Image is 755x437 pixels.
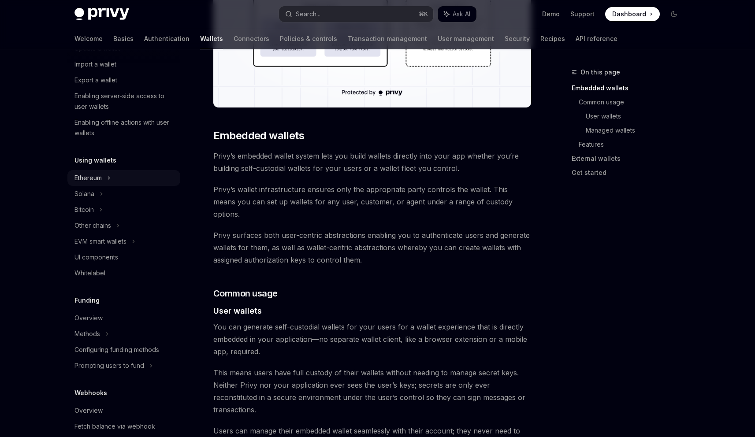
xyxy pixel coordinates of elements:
div: Enabling offline actions with user wallets [74,117,175,138]
span: Ask AI [453,10,470,19]
div: Import a wallet [74,59,116,70]
a: API reference [576,28,617,49]
span: ⌘ K [419,11,428,18]
div: Bitcoin [74,204,94,215]
a: Support [570,10,595,19]
a: Basics [113,28,134,49]
span: On this page [580,67,620,78]
div: Enabling server-side access to user wallets [74,91,175,112]
a: Recipes [540,28,565,49]
div: Prompting users to fund [74,360,144,371]
span: Privy surfaces both user-centric abstractions enabling you to authenticate users and generate wal... [213,229,531,266]
a: External wallets [572,152,688,166]
a: Connectors [234,28,269,49]
a: Overview [67,310,180,326]
span: You can generate self-custodial wallets for your users for a wallet experience that is directly e... [213,321,531,358]
a: Managed wallets [586,123,688,137]
div: Export a wallet [74,75,117,85]
a: Enabling server-side access to user wallets [67,88,180,115]
button: Ask AI [438,6,476,22]
div: Whitelabel [74,268,105,278]
span: User wallets [213,305,262,317]
a: Policies & controls [280,28,337,49]
div: Ethereum [74,173,102,183]
a: User wallets [586,109,688,123]
a: Configuring funding methods [67,342,180,358]
a: Export a wallet [67,72,180,88]
div: UI components [74,252,118,263]
button: Search...⌘K [279,6,433,22]
a: User management [438,28,494,49]
span: Dashboard [612,10,646,19]
div: Overview [74,405,103,416]
div: Solana [74,189,94,199]
span: Embedded wallets [213,129,304,143]
span: This means users have full custody of their wallets without needing to manage secret keys. Neithe... [213,367,531,416]
h5: Webhooks [74,388,107,398]
h5: Funding [74,295,100,306]
a: Security [505,28,530,49]
a: Wallets [200,28,223,49]
img: dark logo [74,8,129,20]
a: Welcome [74,28,103,49]
a: Get started [572,166,688,180]
a: UI components [67,249,180,265]
div: Configuring funding methods [74,344,159,355]
span: Privy’s embedded wallet system lets you build wallets directly into your app whether you’re build... [213,150,531,174]
div: Fetch balance via webhook [74,421,155,432]
a: Dashboard [605,7,660,21]
div: Overview [74,313,103,323]
span: Privy’s wallet infrastructure ensures only the appropriate party controls the wallet. This means ... [213,183,531,220]
span: Common usage [213,287,278,300]
a: Features [579,137,688,152]
a: Common usage [579,95,688,109]
a: Demo [542,10,560,19]
a: Overview [67,403,180,418]
a: Authentication [144,28,190,49]
div: Methods [74,329,100,339]
h5: Using wallets [74,155,116,166]
div: EVM smart wallets [74,236,126,247]
a: Embedded wallets [572,81,688,95]
a: Transaction management [348,28,427,49]
button: Toggle dark mode [667,7,681,21]
div: Other chains [74,220,111,231]
a: Import a wallet [67,56,180,72]
div: Search... [296,9,320,19]
a: Whitelabel [67,265,180,281]
a: Fetch balance via webhook [67,418,180,434]
a: Enabling offline actions with user wallets [67,115,180,141]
